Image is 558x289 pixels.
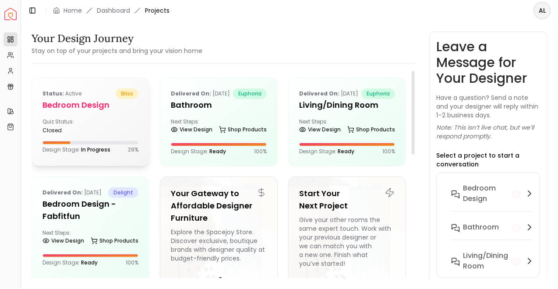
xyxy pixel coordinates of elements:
[361,88,395,99] span: euphoria
[116,88,138,99] span: bliss
[32,32,202,46] h3: Your Design Journey
[171,271,222,289] button: Browse Store
[347,123,395,136] a: Shop Products
[64,6,82,15] a: Home
[42,189,83,196] b: Delivered on:
[42,187,102,198] p: [DATE]
[32,46,202,55] small: Stay on top of your projects and bring your vision home
[171,88,230,99] p: [DATE]
[299,90,339,97] b: Delivered on:
[299,215,395,268] div: Give your other rooms the same expert touch. Work with your previous designer or we can match you...
[42,99,138,111] h5: Bedroom design
[382,148,395,155] p: 100 %
[42,90,64,97] b: Status:
[444,180,542,219] button: Bedroom design1
[463,250,509,271] h6: Living/Dining Room
[91,235,138,247] a: Shop Products
[53,6,170,15] nav: breadcrumb
[444,219,542,247] button: Bathroom4
[437,39,540,86] h3: Leave a Message for Your Designer
[81,146,110,153] span: In Progress
[97,6,130,15] a: Dashboard
[145,6,170,15] span: Projects
[128,146,138,153] p: 29 %
[463,183,509,204] h6: Bedroom design
[299,118,395,136] div: Next Steps:
[299,123,341,136] a: View Design
[254,148,267,155] p: 100 %
[463,222,499,233] h6: Bathroom
[42,88,81,99] p: active
[4,8,17,20] img: Spacejoy Logo
[42,146,110,153] p: Design Stage:
[233,88,267,99] span: euphoria
[209,148,226,155] span: Ready
[338,148,354,155] span: Ready
[42,229,138,247] div: Next Steps:
[171,228,267,268] div: Explore the Spacejoy Store. Discover exclusive, boutique brands with designer quality at budget-f...
[437,93,540,120] p: Have a question? Send a note and your designer will reply within 1–2 business days.
[171,123,212,136] a: View Design
[42,127,87,134] div: closed
[512,224,521,233] div: 4
[299,148,354,155] p: Design Stage:
[533,2,551,19] button: AL
[299,187,395,212] h5: Start Your Next Project
[512,257,521,266] div: 1
[437,151,540,169] p: Select a project to start a conversation
[171,90,211,97] b: Delivered on:
[512,190,521,199] div: 1
[534,3,550,18] span: AL
[171,99,267,111] h5: Bathroom
[171,148,226,155] p: Design Stage:
[126,259,138,266] p: 100 %
[42,198,138,222] h5: Bedroom Design - Fabfitfun
[437,123,540,141] p: Note: This isn’t live chat, but we’ll respond promptly.
[42,235,84,247] a: View Design
[171,187,267,224] h5: Your Gateway to Affordable Designer Furniture
[108,187,138,198] span: delight
[299,88,358,99] p: [DATE]
[219,123,267,136] a: Shop Products
[4,8,17,20] a: Spacejoy
[299,99,395,111] h5: Living/Dining Room
[81,259,98,266] span: Ready
[444,247,542,286] button: Living/Dining Room1
[299,271,364,289] button: Start Your Project
[42,118,87,134] div: Quiz Status:
[171,118,267,136] div: Next Steps:
[42,259,98,266] p: Design Stage:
